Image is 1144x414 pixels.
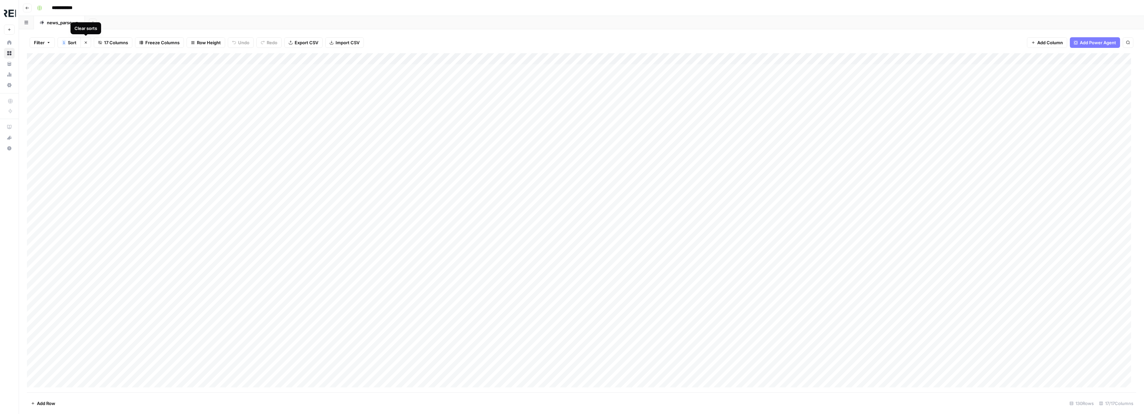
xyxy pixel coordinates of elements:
[74,25,97,32] div: Clear sorts
[4,80,15,90] a: Settings
[1027,37,1067,48] button: Add Column
[1096,398,1136,409] div: 17/17 Columns
[1067,398,1096,409] div: 130 Rows
[135,37,184,48] button: Freeze Columns
[336,39,359,46] span: Import CSV
[30,37,55,48] button: Filter
[4,132,15,143] button: What's new?
[267,39,277,46] span: Redo
[4,143,15,154] button: Help + Support
[4,59,15,69] a: Your Data
[68,39,76,46] span: Sort
[256,37,282,48] button: Redo
[58,37,80,48] button: 1Sort
[228,37,254,48] button: Undo
[34,39,45,46] span: Filter
[238,39,249,46] span: Undo
[104,39,128,46] span: 17 Columns
[4,133,14,143] div: What's new?
[4,37,15,48] a: Home
[94,37,132,48] button: 17 Columns
[47,19,72,26] div: news_parse
[284,37,323,48] button: Export CSV
[63,40,65,45] span: 1
[27,398,59,409] button: Add Row
[187,37,225,48] button: Row Height
[1080,39,1116,46] span: Add Power Agent
[1070,37,1120,48] button: Add Power Agent
[295,39,318,46] span: Export CSV
[62,40,66,45] div: 1
[4,8,16,20] img: Threepipe Reply Logo
[145,39,180,46] span: Freeze Columns
[197,39,221,46] span: Row Height
[1037,39,1063,46] span: Add Column
[325,37,364,48] button: Import CSV
[34,16,85,29] a: news_parse
[4,48,15,59] a: Browse
[4,69,15,80] a: Usage
[4,122,15,132] a: AirOps Academy
[37,400,55,407] span: Add Row
[4,5,15,22] button: Workspace: Threepipe Reply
